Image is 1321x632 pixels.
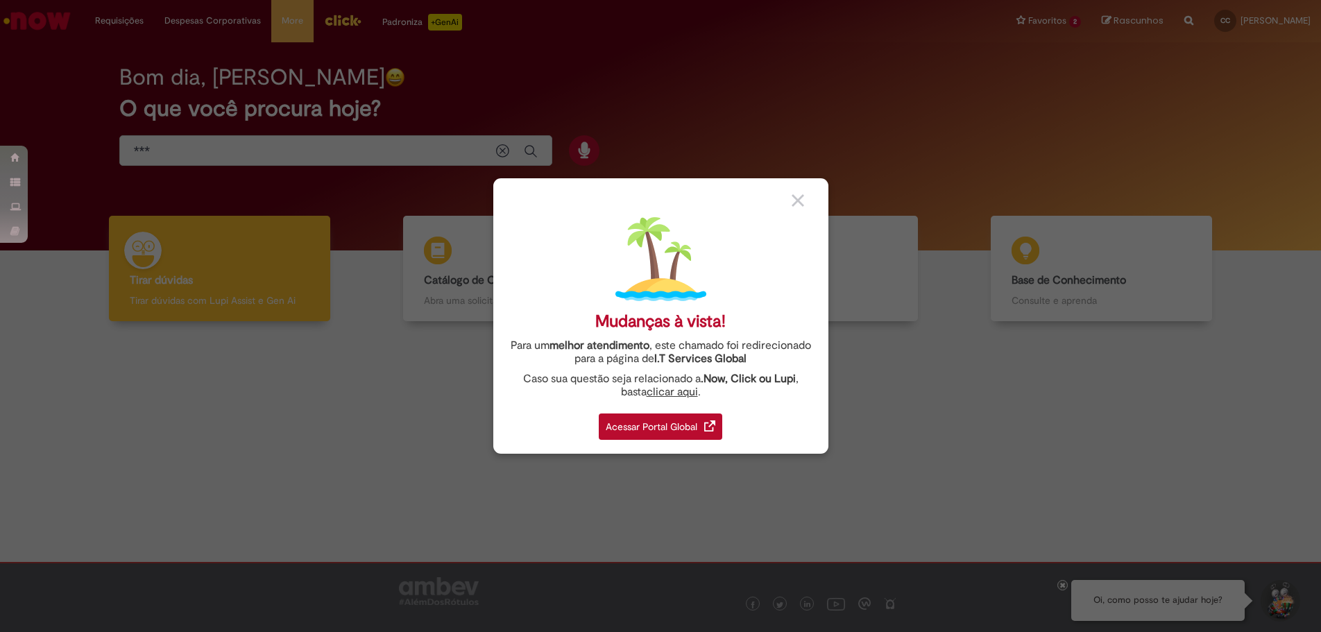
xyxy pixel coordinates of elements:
div: Acessar Portal Global [599,413,722,440]
div: Caso sua questão seja relacionado a , basta . [504,373,818,399]
strong: .Now, Click ou Lupi [701,372,796,386]
a: I.T Services Global [654,344,747,366]
a: Acessar Portal Global [599,406,722,440]
img: redirect_link.png [704,420,715,432]
div: Mudanças à vista! [595,311,726,332]
img: island.png [615,214,706,305]
a: clicar aqui [647,377,698,399]
strong: melhor atendimento [549,339,649,352]
img: close_button_grey.png [792,194,804,207]
div: Para um , este chamado foi redirecionado para a página de [504,339,818,366]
